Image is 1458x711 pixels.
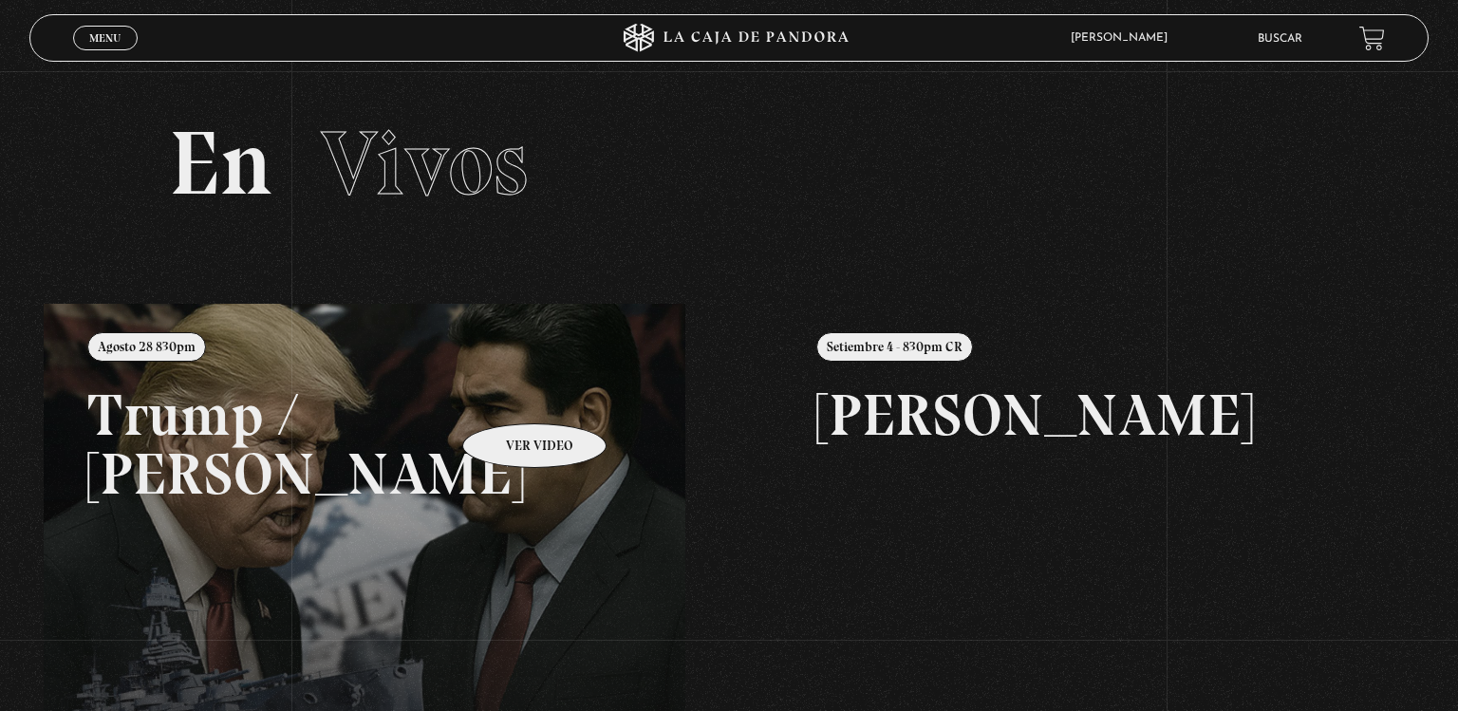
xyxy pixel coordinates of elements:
span: Menu [89,32,121,44]
a: Buscar [1258,33,1302,45]
h2: En [169,119,1289,209]
span: [PERSON_NAME] [1061,32,1187,44]
span: Cerrar [84,48,128,62]
a: View your shopping cart [1359,25,1385,50]
span: Vivos [321,109,528,217]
